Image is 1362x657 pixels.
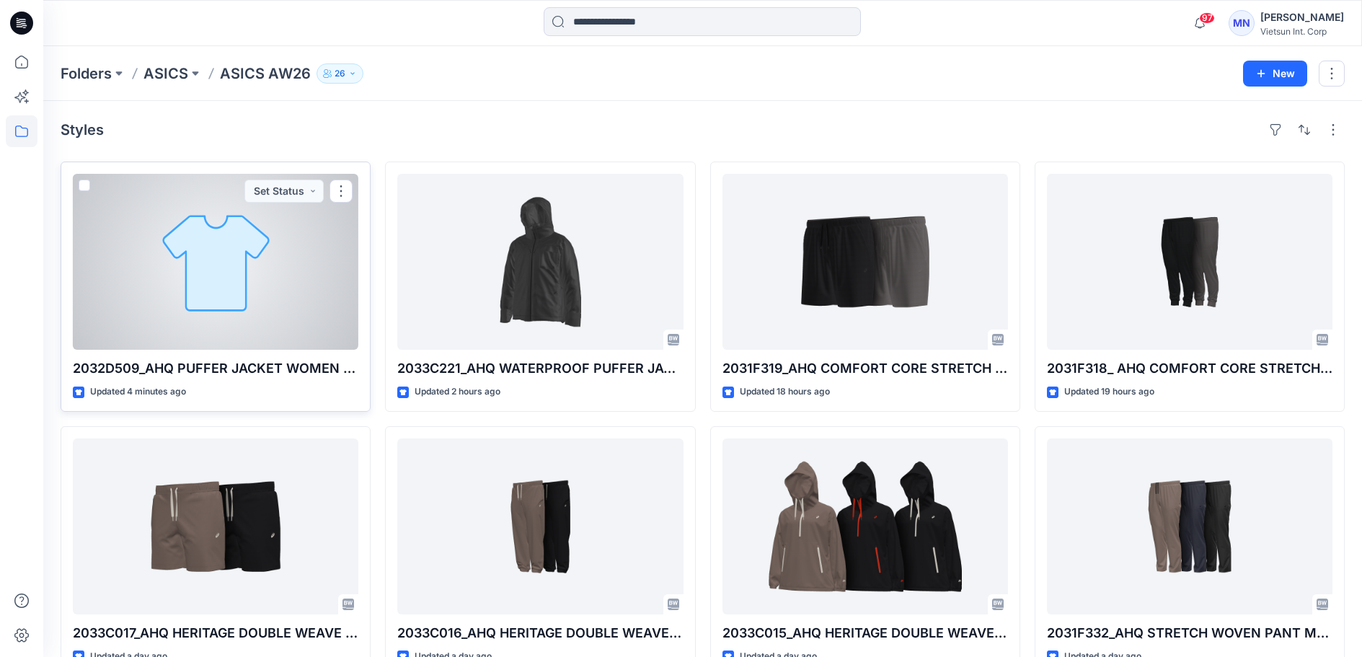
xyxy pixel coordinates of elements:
[722,438,1008,614] a: 2033C015_AHQ HERITAGE DOUBLE WEAVE RELAXED ANORAK UNISEX WESTERN _AW26
[61,121,104,138] h4: Styles
[1047,358,1332,379] p: 2031F318_ AHQ COMFORT CORE STRETCH WOVEN PANT MEN WESTERN_SMS_AW26
[61,63,112,84] a: Folders
[317,63,363,84] button: 26
[73,438,358,614] a: 2033C017_AHQ HERITAGE DOUBLE WEAVE 7IN SHORT UNISEX WESTERN_AW26
[1047,623,1332,643] p: 2031F332_AHQ STRETCH WOVEN PANT MEN WESTERN_AW26
[397,623,683,643] p: 2033C016_AHQ HERITAGE DOUBLE WEAVE PANT UNISEX WESTERN_AW26
[1047,174,1332,350] a: 2031F318_ AHQ COMFORT CORE STRETCH WOVEN PANT MEN WESTERN_SMS_AW26
[73,623,358,643] p: 2033C017_AHQ HERITAGE DOUBLE WEAVE 7IN SHORT UNISEX WESTERN_AW26
[740,384,830,400] p: Updated 18 hours ago
[1199,12,1215,24] span: 97
[1243,61,1307,87] button: New
[73,174,358,350] a: 2032D509_AHQ PUFFER JACKET WOMEN WESTERN_AW26
[397,358,683,379] p: 2033C221_AHQ WATERPROOF PUFFER JACEKT UNISEX WESTERN_AW26
[90,384,186,400] p: Updated 4 minutes ago
[722,623,1008,643] p: 2033C015_AHQ HERITAGE DOUBLE WEAVE RELAXED ANORAK UNISEX WESTERN _AW26
[1229,10,1255,36] div: MN
[722,174,1008,350] a: 2031F319_AHQ COMFORT CORE STRETCH WOVEN 7IN SHORT MEN WESTERN_SMS_AW26
[397,174,683,350] a: 2033C221_AHQ WATERPROOF PUFFER JACEKT UNISEX WESTERN_AW26
[220,63,311,84] p: ASICS AW26
[1064,384,1154,400] p: Updated 19 hours ago
[143,63,188,84] a: ASICS
[722,358,1008,379] p: 2031F319_AHQ COMFORT CORE STRETCH WOVEN 7IN SHORT MEN WESTERN_SMS_AW26
[1260,9,1344,26] div: [PERSON_NAME]
[415,384,500,400] p: Updated 2 hours ago
[335,66,345,81] p: 26
[1047,438,1332,614] a: 2031F332_AHQ STRETCH WOVEN PANT MEN WESTERN_AW26
[73,358,358,379] p: 2032D509_AHQ PUFFER JACKET WOMEN WESTERN_AW26
[1260,26,1344,37] div: Vietsun Int. Corp
[397,438,683,614] a: 2033C016_AHQ HERITAGE DOUBLE WEAVE PANT UNISEX WESTERN_AW26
